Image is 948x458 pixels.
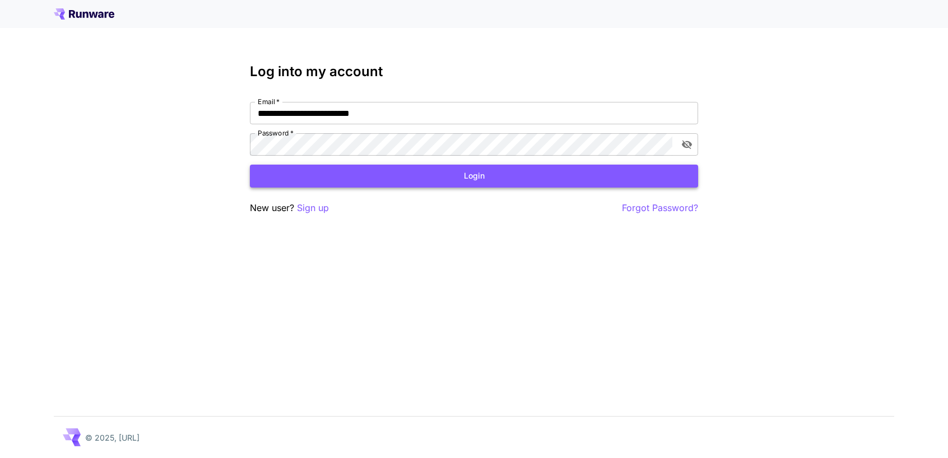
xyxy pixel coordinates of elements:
[297,201,329,215] button: Sign up
[250,64,698,80] h3: Log into my account
[622,201,698,215] button: Forgot Password?
[258,128,294,138] label: Password
[250,201,329,215] p: New user?
[677,134,697,155] button: toggle password visibility
[85,432,140,443] p: © 2025, [URL]
[258,97,280,106] label: Email
[250,165,698,188] button: Login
